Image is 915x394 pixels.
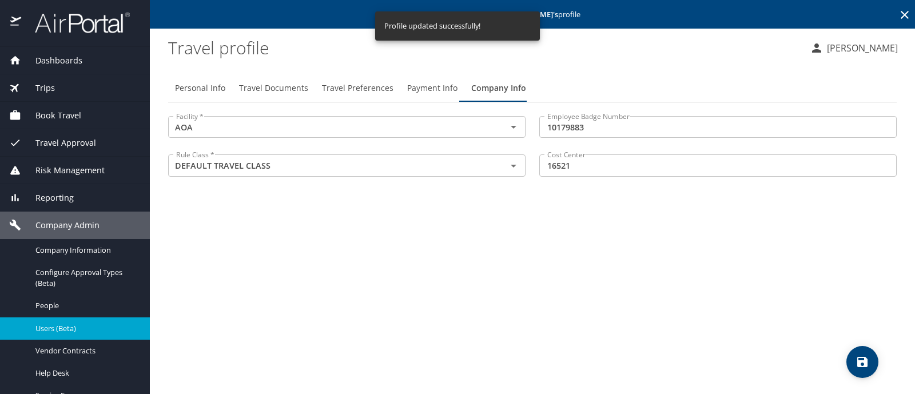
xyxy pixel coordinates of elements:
span: Help Desk [35,368,136,379]
span: Personal Info [175,81,225,95]
span: Book Travel [21,109,81,122]
div: Profile updated successfully! [384,15,480,37]
span: Dashboards [21,54,82,67]
h1: Travel profile [168,30,801,65]
span: Company Info [471,81,526,95]
p: Editing profile [153,11,912,18]
span: Users (Beta) [35,323,136,334]
span: Trips [21,82,55,94]
button: Open [506,119,522,135]
span: Vendor Contracts [35,345,136,356]
span: Travel Documents [239,81,308,95]
span: People [35,300,136,311]
span: Payment Info [407,81,457,95]
span: Configure Approval Types (Beta) [35,267,136,289]
span: Travel Preferences [322,81,393,95]
span: Risk Management [21,164,105,177]
span: Reporting [21,192,74,204]
p: [PERSON_NAME] [823,41,898,55]
button: save [846,346,878,378]
div: Profile [168,74,897,102]
input: EX: [539,154,897,176]
button: Open [506,158,522,174]
button: [PERSON_NAME] [805,38,902,58]
img: icon-airportal.png [10,11,22,34]
span: Company Information [35,245,136,256]
span: Travel Approval [21,137,96,149]
img: airportal-logo.png [22,11,130,34]
span: Company Admin [21,219,100,232]
input: EX: 16820 [539,116,897,138]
